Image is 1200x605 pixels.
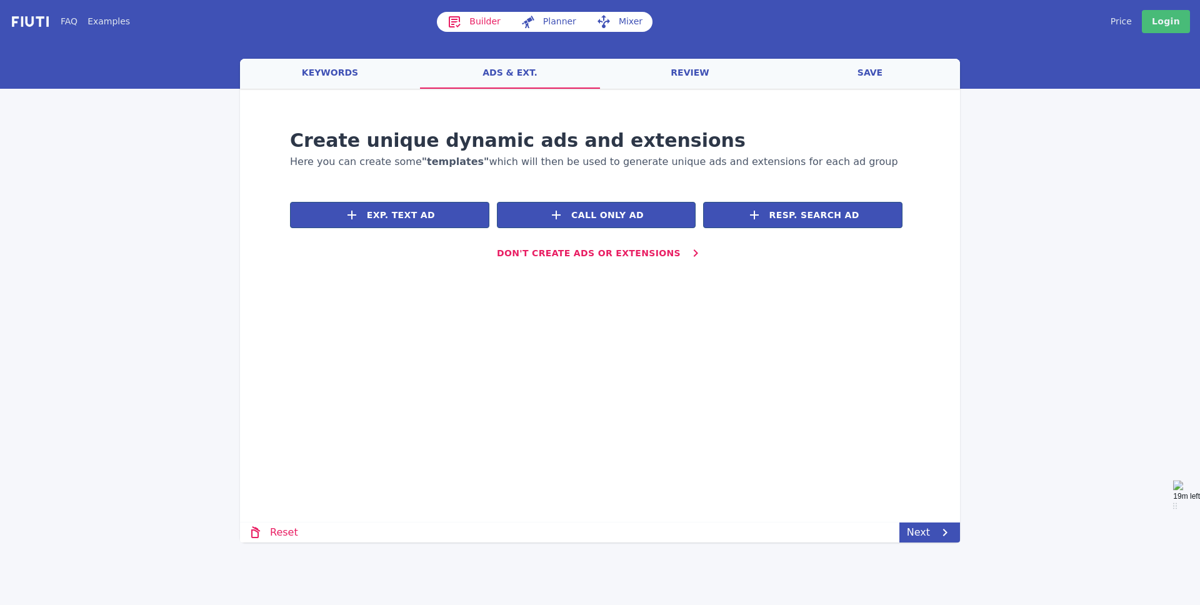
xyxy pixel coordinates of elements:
[240,59,420,89] a: keywords
[290,126,910,154] h1: Create unique dynamic ads and extensions
[487,241,713,266] button: Don't create ads or extensions
[437,12,511,32] a: Builder
[511,12,586,32] a: Planner
[769,209,859,222] span: Resp. Search Ad
[61,15,77,28] a: FAQ
[10,14,51,29] img: f731f27.png
[420,59,600,89] a: ads & ext.
[703,202,902,228] button: Resp. Search Ad
[586,12,652,32] a: Mixer
[1173,480,1183,490] img: logo
[1173,490,1200,502] div: 19m left
[290,202,489,228] button: Exp. Text Ad
[780,59,960,89] a: save
[1142,10,1190,33] a: Login
[240,522,306,542] a: Reset
[600,59,780,89] a: review
[497,202,696,228] button: Call Only Ad
[87,15,130,28] a: Examples
[1111,15,1132,28] a: Price
[899,522,960,542] a: Next
[422,156,489,167] span: "templates"
[571,209,644,222] span: Call Only Ad
[367,209,435,222] span: Exp. Text Ad
[290,154,910,169] h2: Here you can create some which will then be used to generate unique ads and extensions for each a...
